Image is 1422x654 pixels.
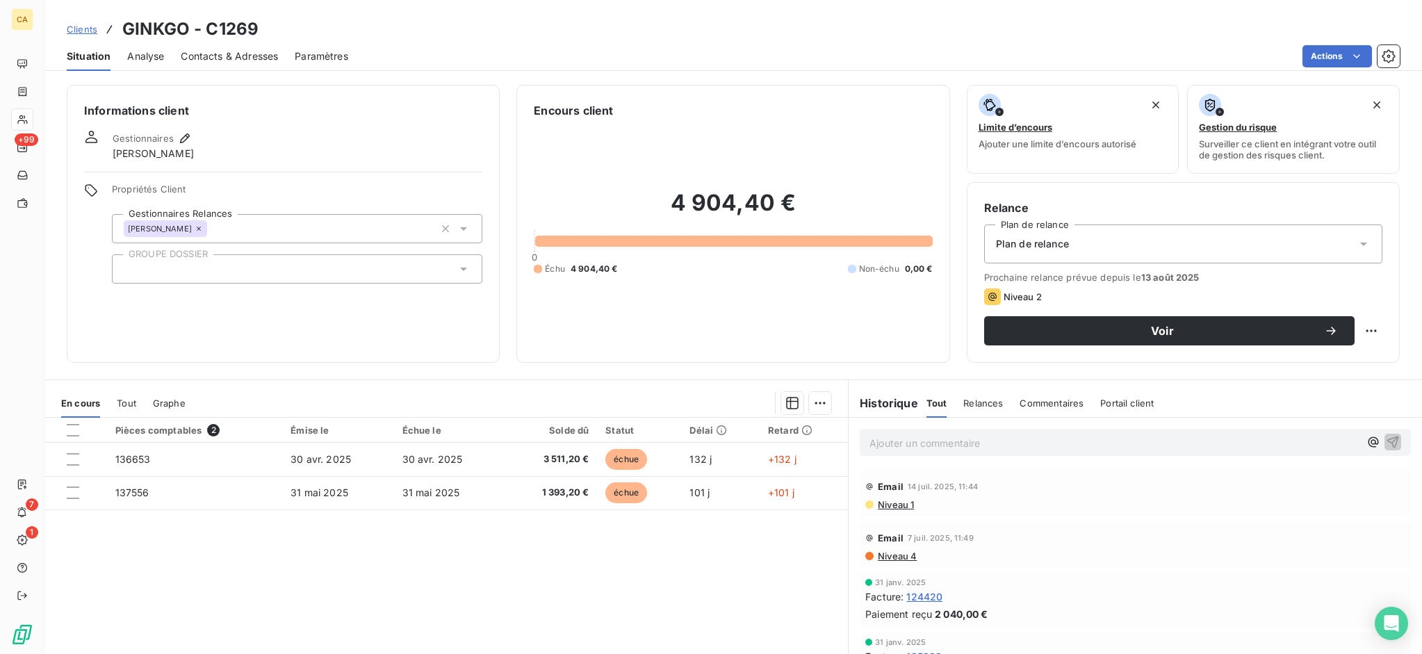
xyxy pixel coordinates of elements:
[113,147,194,161] span: [PERSON_NAME]
[979,122,1052,133] span: Limite d’encours
[61,398,100,409] span: En cours
[1375,607,1408,640] div: Open Intercom Messenger
[984,272,1382,283] span: Prochaine relance prévue depuis le
[26,498,38,511] span: 7
[984,316,1355,345] button: Voir
[1020,398,1084,409] span: Commentaires
[768,425,840,436] div: Retard
[605,482,647,503] span: échue
[514,486,589,500] span: 1 393,20 €
[11,8,33,31] div: CA
[117,398,136,409] span: Tout
[113,133,174,144] span: Gestionnaires
[875,578,926,587] span: 31 janv. 2025
[908,534,974,542] span: 7 juil. 2025, 11:49
[153,398,186,409] span: Graphe
[689,425,751,436] div: Délai
[291,425,385,436] div: Émise le
[906,589,942,604] span: 124420
[122,17,259,42] h3: GINKGO - C1269
[876,499,914,510] span: Niveau 1
[908,482,978,491] span: 14 juil. 2025, 11:44
[689,453,712,465] span: 132 j
[865,589,904,604] span: Facture :
[1100,398,1154,409] span: Portail client
[859,263,899,275] span: Non-échu
[514,452,589,466] span: 3 511,20 €
[1187,85,1400,174] button: Gestion du risqueSurveiller ce client en intégrant votre outil de gestion des risques client.
[207,222,218,235] input: Ajouter une valeur
[768,453,796,465] span: +132 j
[571,263,618,275] span: 4 904,40 €
[768,487,794,498] span: +101 j
[514,425,589,436] div: Solde dû
[115,453,151,465] span: 136653
[979,138,1136,149] span: Ajouter une limite d’encours autorisé
[402,453,463,465] span: 30 avr. 2025
[67,49,111,63] span: Situation
[935,607,988,621] span: 2 040,00 €
[1199,122,1277,133] span: Gestion du risque
[996,237,1069,251] span: Plan de relance
[865,607,932,621] span: Paiement reçu
[532,252,537,263] span: 0
[84,102,482,119] h6: Informations client
[112,183,482,203] span: Propriétés Client
[295,49,348,63] span: Paramètres
[402,487,460,498] span: 31 mai 2025
[878,481,904,492] span: Email
[963,398,1003,409] span: Relances
[876,550,917,562] span: Niveau 4
[1199,138,1388,161] span: Surveiller ce client en intégrant votre outil de gestion des risques client.
[878,532,904,543] span: Email
[534,189,932,231] h2: 4 904,40 €
[207,424,220,436] span: 2
[984,199,1382,216] h6: Relance
[1141,272,1200,283] span: 13 août 2025
[875,638,926,646] span: 31 janv. 2025
[115,487,149,498] span: 137556
[15,133,38,146] span: +99
[1001,325,1324,336] span: Voir
[605,425,673,436] div: Statut
[26,526,38,539] span: 1
[402,425,497,436] div: Échue le
[67,22,97,36] a: Clients
[115,424,275,436] div: Pièces comptables
[1004,291,1042,302] span: Niveau 2
[127,49,164,63] span: Analyse
[1302,45,1372,67] button: Actions
[291,487,348,498] span: 31 mai 2025
[181,49,278,63] span: Contacts & Adresses
[11,623,33,646] img: Logo LeanPay
[926,398,947,409] span: Tout
[545,263,565,275] span: Échu
[124,263,135,275] input: Ajouter une valeur
[689,487,710,498] span: 101 j
[128,224,192,233] span: [PERSON_NAME]
[605,449,647,470] span: échue
[849,395,918,411] h6: Historique
[67,24,97,35] span: Clients
[291,453,351,465] span: 30 avr. 2025
[967,85,1179,174] button: Limite d’encoursAjouter une limite d’encours autorisé
[534,102,613,119] h6: Encours client
[905,263,933,275] span: 0,00 €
